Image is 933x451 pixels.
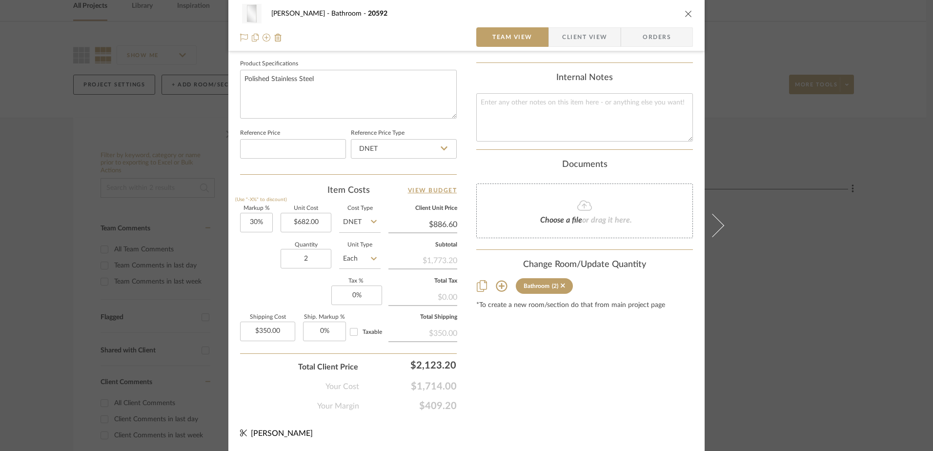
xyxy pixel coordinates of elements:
[240,131,280,136] label: Reference Price
[331,10,368,17] span: Bathroom
[325,381,359,392] span: Your Cost
[298,361,358,373] span: Total Client Price
[388,279,457,284] label: Total Tax
[274,34,282,41] img: Remove from project
[388,206,457,211] label: Client Unit Price
[281,206,331,211] label: Unit Cost
[388,251,457,268] div: $1,773.20
[240,61,298,66] label: Product Specifications
[359,400,457,412] span: $409.20
[351,131,405,136] label: Reference Price Type
[303,315,346,320] label: Ship. Markup %
[331,279,381,284] label: Tax %
[281,243,331,247] label: Quantity
[476,160,693,170] div: Documents
[388,315,457,320] label: Total Shipping
[271,10,331,17] span: [PERSON_NAME]
[540,216,582,224] span: Choose a file
[240,184,457,196] div: Item Costs
[251,430,313,437] span: [PERSON_NAME]
[684,9,693,18] button: close
[339,243,381,247] label: Unit Type
[359,381,457,392] span: $1,714.00
[339,206,381,211] label: Cost Type
[582,216,632,224] span: or drag it here.
[240,4,264,23] img: 111c1ffc-26ed-4ab5-a6df-bfa6b217294a_48x40.jpg
[240,206,273,211] label: Markup %
[363,329,382,335] span: Taxable
[562,27,607,47] span: Client View
[408,184,457,196] a: View Budget
[317,400,359,412] span: Your Margin
[240,315,295,320] label: Shipping Cost
[363,355,461,375] div: $2,123.20
[476,260,693,270] div: Change Room/Update Quantity
[492,27,532,47] span: Team View
[388,287,457,305] div: $0.00
[552,283,558,289] div: (2)
[524,283,549,289] div: Bathroom
[388,324,457,341] div: $350.00
[388,243,457,247] label: Subtotal
[368,10,387,17] span: 20592
[476,302,693,309] div: *To create a new room/section do that from main project page
[476,73,693,83] div: Internal Notes
[632,27,682,47] span: Orders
